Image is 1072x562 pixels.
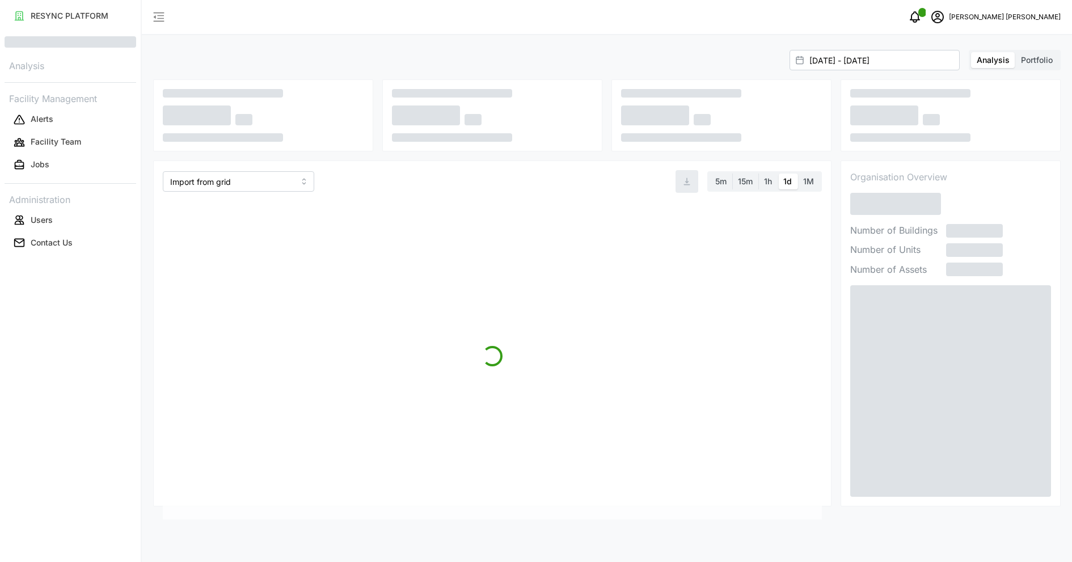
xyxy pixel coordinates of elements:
a: Users [5,209,136,231]
p: Facility Team [31,136,81,147]
button: Contact Us [5,233,136,253]
button: Users [5,210,136,230]
a: Alerts [5,108,136,131]
a: Contact Us [5,231,136,254]
span: 1h [764,176,772,186]
p: Analysis [5,57,136,73]
p: Alerts [31,113,53,125]
button: Jobs [5,155,136,175]
a: Jobs [5,154,136,176]
span: 1M [803,176,814,186]
p: Number of Units [850,243,938,257]
p: Users [31,214,53,226]
p: Number of Assets [850,263,938,277]
span: Portfolio [1021,55,1053,65]
p: Administration [5,191,136,207]
span: 5m [715,176,727,186]
p: Facility Management [5,90,136,106]
p: Jobs [31,159,49,170]
button: schedule [926,6,949,28]
a: Facility Team [5,131,136,154]
p: [PERSON_NAME] [PERSON_NAME] [949,12,1061,23]
button: RESYNC PLATFORM [5,6,136,26]
p: RESYNC PLATFORM [31,10,108,22]
button: Facility Team [5,132,136,153]
span: 1d [783,176,792,186]
p: Organisation Overview [850,170,1051,184]
span: Analysis [977,55,1010,65]
p: Number of Buildings [850,223,938,238]
a: RESYNC PLATFORM [5,5,136,27]
button: notifications [904,6,926,28]
span: 15m [738,176,753,186]
button: Alerts [5,109,136,130]
p: Contact Us [31,237,73,248]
